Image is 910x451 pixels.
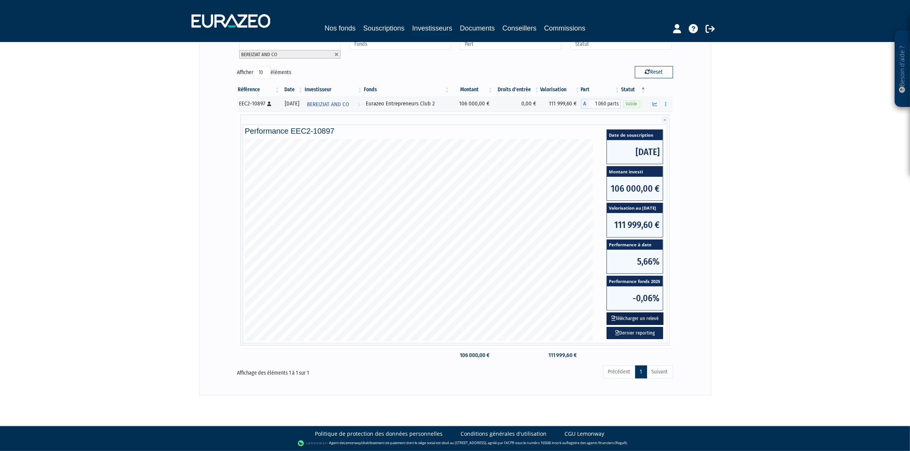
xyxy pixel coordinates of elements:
[304,96,363,112] a: BEREIZIAT AND CO
[607,286,663,310] span: -0,06%
[363,83,450,96] th: Fonds: activer pour trier la colonne par ordre croissant
[898,35,907,103] p: Besoin d'aide ?
[566,440,627,445] a: Registre des agents financiers (Regafi)
[540,83,581,96] th: Valorisation: activer pour trier la colonne par ordre croissant
[281,83,304,96] th: Date: activer pour trier la colonne par ordre croissant
[8,440,902,447] div: - Agent de (établissement de paiement dont le siège social est situé au [STREET_ADDRESS], agréé p...
[460,23,495,34] a: Documents
[245,127,665,135] h4: Performance EEC2-10897
[412,23,452,35] a: Investisseurs
[239,100,278,108] div: EEC2-10897
[315,430,443,438] a: Politique de protection des données personnelles
[494,96,540,112] td: 0,00 €
[503,23,537,34] a: Conseillers
[581,99,589,109] span: A
[307,97,349,112] span: BEREIZIAT AND CO
[237,365,412,377] div: Affichage des éléments 1 à 1 sur 1
[237,83,281,96] th: Référence : activer pour trier la colonne par ordre croissant
[607,166,663,177] span: Montant investi
[581,83,621,96] th: Part: activer pour trier la colonne par ordre croissant
[607,177,663,200] span: 106 000,00 €
[304,83,363,96] th: Investisseur: activer pour trier la colonne par ordre croissant
[540,349,581,362] td: 111 999,60 €
[450,83,493,96] th: Montant: activer pour trier la colonne par ordre croissant
[607,312,663,325] button: Télécharger un relevé
[589,99,621,109] span: 1 060 parts
[607,130,663,140] span: Date de souscription
[237,66,292,79] label: Afficher éléments
[283,100,301,108] div: [DATE]
[540,96,581,112] td: 111 999,60 €
[635,66,673,78] button: Reset
[544,23,586,34] a: Commissions
[607,250,663,273] span: 5,66%
[298,440,327,447] img: logo-lemonway.png
[450,96,493,112] td: 106 000,00 €
[565,430,605,438] a: CGU Lemonway
[635,365,647,378] a: 1
[450,349,493,362] td: 106 000,00 €
[254,66,271,79] select: Afficheréléments
[357,97,360,112] i: Voir l'investisseur
[607,203,663,213] span: Valorisation au [DATE]
[607,327,663,339] a: Dernier reporting
[324,23,355,34] a: Nos fonds
[461,430,547,438] a: Conditions générales d'utilisation
[191,14,270,28] img: 1732889491-logotype_eurazeo_blanc_rvb.png
[363,23,404,34] a: Souscriptions
[607,213,663,237] span: 111 999,60 €
[621,83,647,96] th: Statut : activer pour trier la colonne par ordre d&eacute;croissant
[607,276,663,286] span: Performance fonds 2025
[494,83,540,96] th: Droits d'entrée: activer pour trier la colonne par ordre croissant
[268,102,272,106] i: [Français] Personne physique
[242,52,277,57] span: BEREIZIAT AND CO
[607,240,663,250] span: Performance à date
[366,100,448,108] div: Eurazeo Entrepreneurs Club 2
[344,440,361,445] a: Lemonway
[623,100,640,108] span: Valide
[581,99,621,109] div: A - Eurazeo Entrepreneurs Club 2
[607,140,663,164] span: [DATE]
